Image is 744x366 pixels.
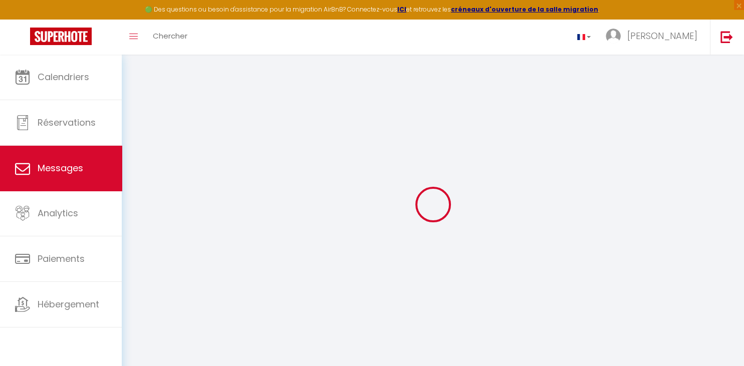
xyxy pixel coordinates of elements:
a: ICI [397,5,406,14]
span: Réservations [38,116,96,129]
span: Messages [38,162,83,174]
span: Paiements [38,252,85,265]
span: Chercher [153,31,187,41]
img: Super Booking [30,28,92,45]
iframe: Chat [701,321,736,358]
a: ... [PERSON_NAME] [598,20,710,55]
img: ... [606,29,621,44]
span: Calendriers [38,71,89,83]
button: Ouvrir le widget de chat LiveChat [8,4,38,34]
span: Hébergement [38,298,99,310]
span: Analytics [38,207,78,219]
a: créneaux d'ouverture de la salle migration [451,5,598,14]
img: logout [720,31,733,43]
span: [PERSON_NAME] [627,30,697,42]
a: Chercher [145,20,195,55]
